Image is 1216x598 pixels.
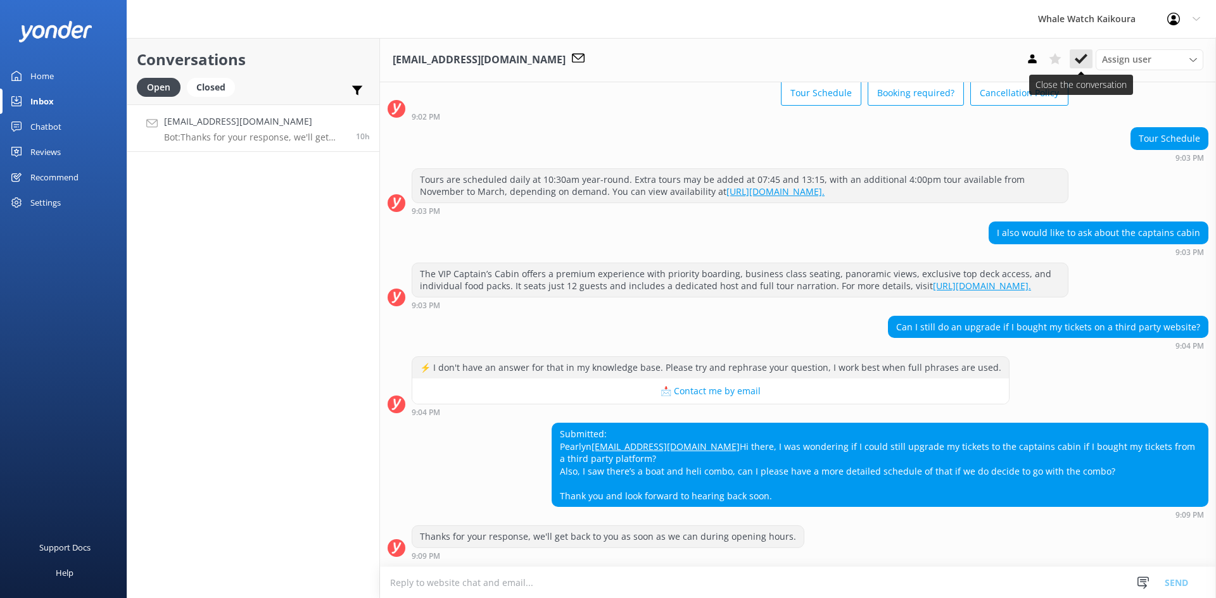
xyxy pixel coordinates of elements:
[137,78,180,97] div: Open
[552,510,1208,519] div: 09:09pm 16-Aug-2025 (UTC +12:00) Pacific/Auckland
[187,80,241,94] a: Closed
[164,132,346,143] p: Bot: Thanks for your response, we'll get back to you as soon as we can during opening hours.
[1102,53,1151,66] span: Assign user
[30,63,54,89] div: Home
[412,113,440,121] strong: 9:02 PM
[888,341,1208,350] div: 09:04pm 16-Aug-2025 (UTC +12:00) Pacific/Auckland
[933,280,1031,292] a: [URL][DOMAIN_NAME].
[592,440,740,452] a: [EMAIL_ADDRESS][DOMAIN_NAME]
[1175,249,1204,256] strong: 9:03 PM
[1096,49,1203,70] div: Assign User
[412,408,1010,416] div: 09:04pm 16-Aug-2025 (UTC +12:00) Pacific/Auckland
[412,526,804,547] div: Thanks for your response, we'll get back to you as soon as we can during opening hours.
[1175,154,1204,162] strong: 9:03 PM
[187,78,235,97] div: Closed
[412,112,1068,121] div: 09:02pm 16-Aug-2025 (UTC +12:00) Pacific/Auckland
[412,551,804,560] div: 09:09pm 16-Aug-2025 (UTC +12:00) Pacific/Auckland
[412,378,1009,404] button: 📩 Contact me by email
[356,131,370,142] span: 09:09pm 16-Aug-2025 (UTC +12:00) Pacific/Auckland
[412,302,440,309] strong: 9:03 PM
[19,21,92,42] img: yonder-white-logo.png
[137,47,370,72] h2: Conversations
[889,316,1208,338] div: Can I still do an upgrade if I bought my tickets on a third party website?
[412,552,440,560] strong: 9:09 PM
[30,114,61,139] div: Chatbot
[970,80,1068,106] button: Cancellation Policy
[552,423,1208,507] div: Submitted: Pearlyn Hi there, I was wondering if I could still upgrade my tickets to the captains ...
[127,104,379,152] a: [EMAIL_ADDRESS][DOMAIN_NAME]Bot:Thanks for your response, we'll get back to you as soon as we can...
[137,80,187,94] a: Open
[30,165,79,190] div: Recommend
[412,357,1009,378] div: ⚡ I don't have an answer for that in my knowledge base. Please try and rephrase your question, I ...
[412,206,1068,215] div: 09:03pm 16-Aug-2025 (UTC +12:00) Pacific/Auckland
[30,190,61,215] div: Settings
[39,535,91,560] div: Support Docs
[726,185,825,197] a: [URL][DOMAIN_NAME].
[30,139,61,165] div: Reviews
[412,208,440,215] strong: 9:03 PM
[56,560,73,585] div: Help
[989,247,1208,256] div: 09:03pm 16-Aug-2025 (UTC +12:00) Pacific/Auckland
[781,80,861,106] button: Tour Schedule
[164,115,346,128] h4: [EMAIL_ADDRESS][DOMAIN_NAME]
[1131,128,1208,149] div: Tour Schedule
[30,89,54,114] div: Inbox
[412,409,440,416] strong: 9:04 PM
[1130,153,1208,162] div: 09:03pm 16-Aug-2025 (UTC +12:00) Pacific/Auckland
[868,80,964,106] button: Booking required?
[393,52,566,68] h3: [EMAIL_ADDRESS][DOMAIN_NAME]
[1175,511,1204,519] strong: 9:09 PM
[412,301,1068,309] div: 09:03pm 16-Aug-2025 (UTC +12:00) Pacific/Auckland
[412,169,1068,202] div: Tours are scheduled daily at 10:30am year-round. Extra tours may be added at 07:45 and 13:15, wit...
[1175,342,1204,350] strong: 9:04 PM
[412,263,1068,297] div: The VIP Captain’s Cabin offers a premium experience with priority boarding, business class seatin...
[989,222,1208,244] div: I also would like to ask about the captains cabin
